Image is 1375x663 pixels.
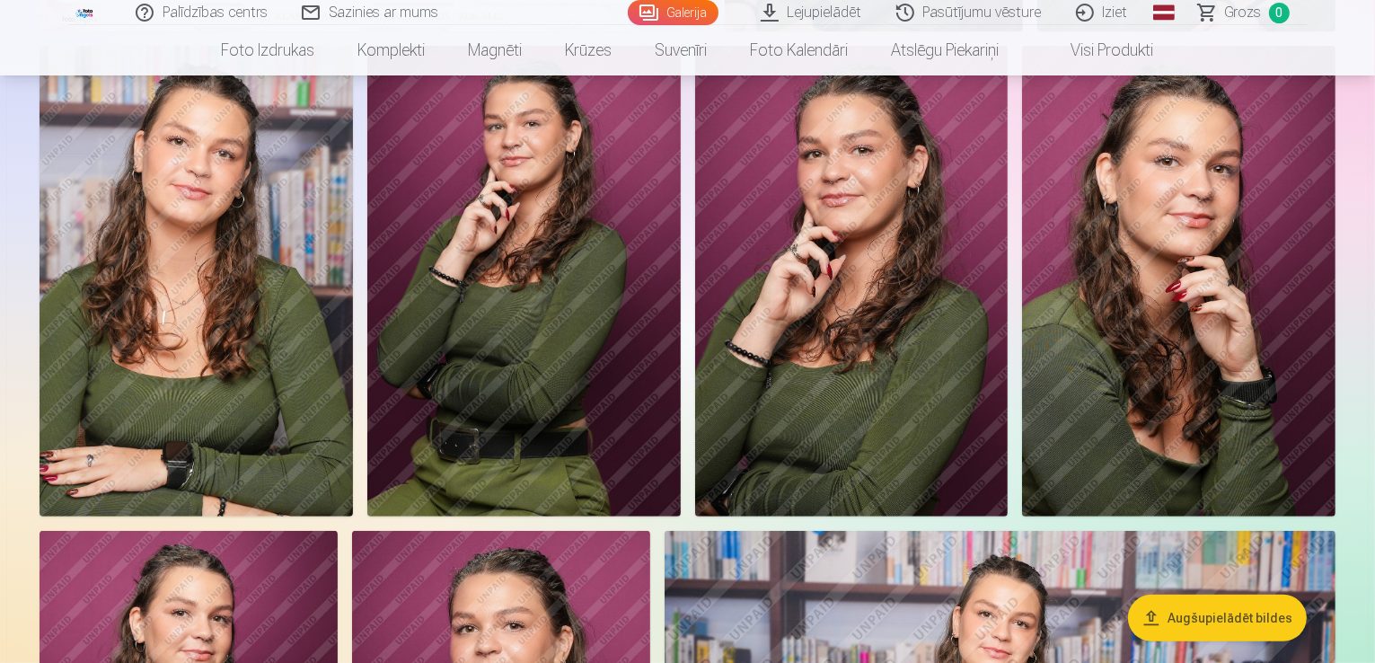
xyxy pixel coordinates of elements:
[870,25,1021,75] a: Atslēgu piekariņi
[634,25,729,75] a: Suvenīri
[1021,25,1176,75] a: Visi produkti
[729,25,870,75] a: Foto kalendāri
[544,25,634,75] a: Krūzes
[200,25,337,75] a: Foto izdrukas
[1269,3,1290,23] span: 0
[1225,2,1262,23] span: Grozs
[447,25,544,75] a: Magnēti
[1128,595,1307,641] button: Augšupielādēt bildes
[75,7,95,18] img: /fa1
[337,25,447,75] a: Komplekti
